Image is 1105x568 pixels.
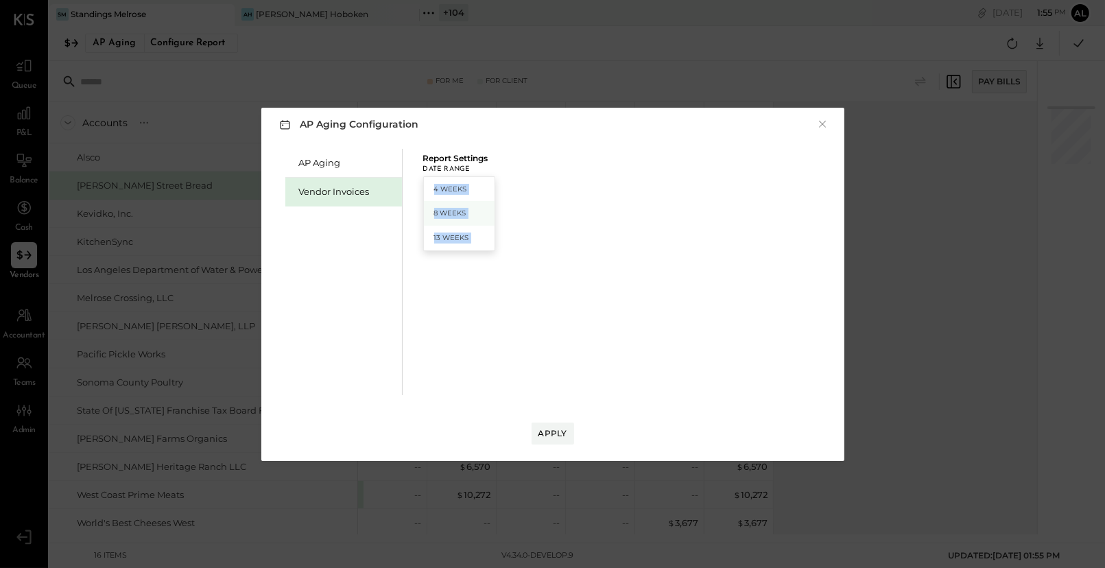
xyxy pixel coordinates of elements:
[434,233,469,242] span: 13 Weeks
[299,156,395,169] div: AP Aging
[276,116,419,133] h3: AP Aging Configuration
[817,117,829,131] button: ×
[434,185,467,193] span: 4 Weeks
[423,166,495,173] div: Date Range
[423,154,495,163] div: Report Settings
[434,209,466,217] span: 8 Weeks
[532,423,574,445] button: Apply
[299,185,395,198] div: Vendor Invoices
[538,427,567,439] div: Apply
